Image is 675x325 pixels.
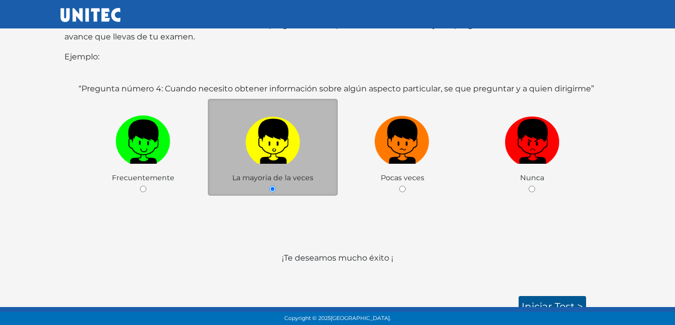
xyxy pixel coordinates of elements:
[64,19,611,43] p: Para terminar el examen debes contestar todas las preguntas. En la parte inferior de cada hoja de...
[519,296,586,317] a: Iniciar test >
[60,8,120,22] img: UNITEC
[64,51,611,63] p: Ejemplo:
[245,112,300,164] img: a1.png
[232,173,313,182] span: La mayoria de la veces
[64,252,611,288] p: ¡Te deseamos mucho éxito ¡
[115,112,170,164] img: v1.png
[78,83,594,95] label: “Pregunta número 4: Cuando necesito obtener información sobre algún aspecto particular, se que pr...
[505,112,560,164] img: r1.png
[381,173,424,182] span: Pocas veces
[520,173,544,182] span: Nunca
[112,173,174,182] span: Frecuentemente
[375,112,430,164] img: n1.png
[331,315,391,322] span: [GEOGRAPHIC_DATA].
